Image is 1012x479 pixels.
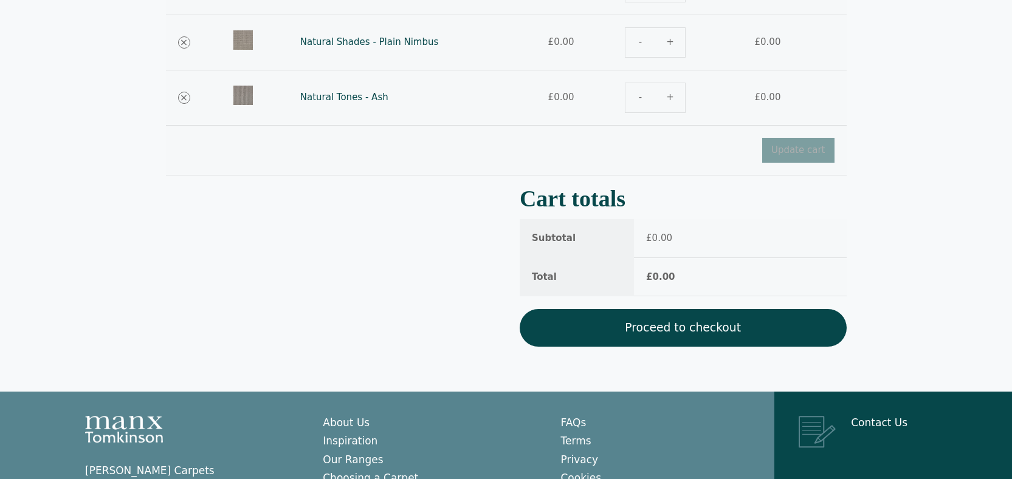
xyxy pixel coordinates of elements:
img: Natural Tones - Ash [233,86,253,105]
img: Plain Nimbus Mid Grey [233,30,253,50]
a: Inspiration [323,435,377,447]
button: Update cart [762,138,835,163]
bdi: 0.00 [548,36,574,47]
span: £ [755,36,761,47]
img: Manx Tomkinson Logo [85,416,163,443]
a: Terms [561,435,591,447]
span: £ [646,233,652,243]
a: Natural Tones - Ash [300,92,388,103]
bdi: 0.00 [646,271,675,282]
th: Total [520,258,634,297]
h2: Cart totals [520,190,847,208]
a: Remove Natural Shades - Plain Nimbus from cart [178,36,190,49]
a: Natural Shades - Plain Nimbus [300,36,439,47]
span: £ [548,36,554,47]
a: FAQs [561,416,587,429]
bdi: 0.00 [646,233,672,243]
a: Privacy [561,454,599,466]
span: £ [755,92,761,103]
span: £ [646,271,652,282]
a: Contact Us [851,416,907,429]
a: About Us [323,416,370,429]
bdi: 0.00 [548,92,574,103]
th: Subtotal [520,219,634,258]
bdi: 0.00 [755,36,781,47]
a: Remove Natural Tones - Ash from cart [178,92,190,104]
bdi: 0.00 [755,92,781,103]
a: Our Ranges [323,454,383,466]
a: Proceed to checkout [520,309,847,347]
span: £ [548,92,554,103]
